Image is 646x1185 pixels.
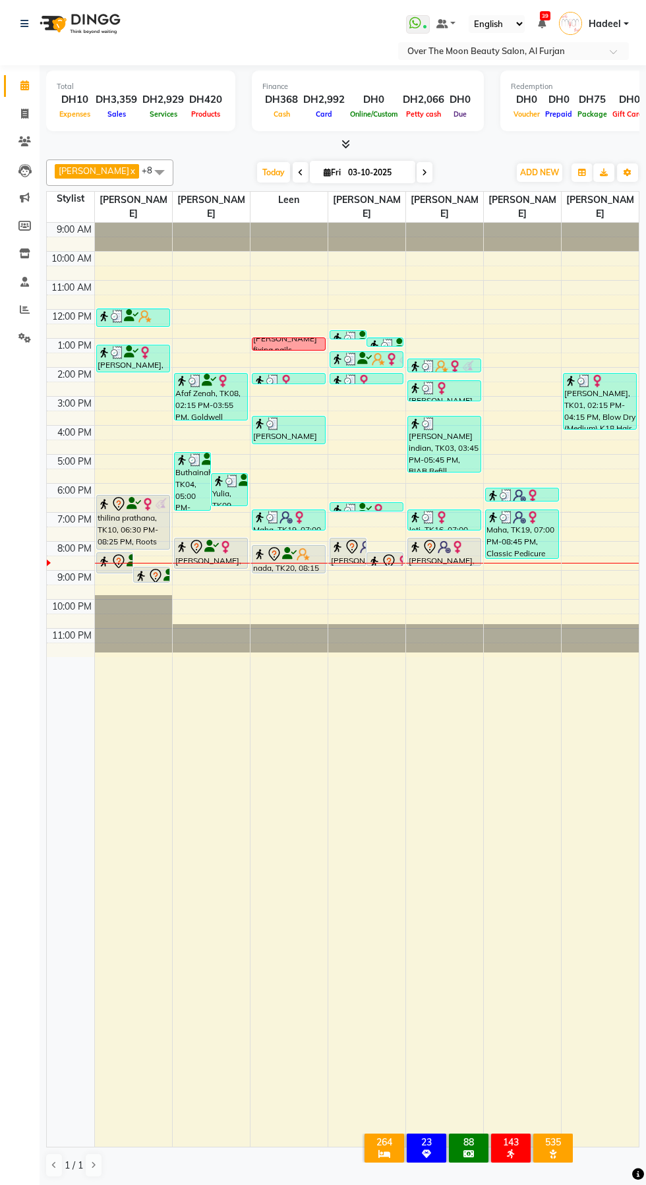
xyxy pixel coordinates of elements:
span: [PERSON_NAME] [484,192,561,222]
a: 39 [538,18,546,30]
div: [PERSON_NAME] fixing nails [253,333,324,357]
div: 9:00 AM [54,223,94,237]
div: DH0 [447,92,473,107]
div: Total [57,81,225,92]
div: 1:00 PM [55,339,94,353]
img: Hadeel [559,12,582,35]
div: 7:00 PM [55,513,94,527]
span: [PERSON_NAME] [59,165,129,176]
div: Afaf Zenah, TK08, 02:15 PM-02:40 PM, Natural Manicure [252,374,325,384]
span: Leen [250,192,328,208]
span: Sales [105,109,129,119]
span: [PERSON_NAME] [562,192,639,222]
span: Petty cash [403,109,444,119]
span: ADD NEW [520,167,559,177]
div: thilina prathana, TK10, 06:30 PM-08:25 PM, Roots Color,Waxing Full Leg,Waxing Full Arm,Hair Trimm... [97,496,169,549]
div: [PERSON_NAME], TK06, 12:00 PM-12:40 PM, Threading Eyebrow,Threading Upper Lip,Deplive Nose (DH33)... [97,309,169,326]
span: 1 / 1 [65,1159,83,1172]
button: ADD NEW [517,163,562,182]
div: nada, TK20, 08:15 PM-09:15 PM, relaxing massage 60 minutes [252,546,325,573]
span: Prepaid [543,109,575,119]
div: 9:00 PM [55,571,94,585]
div: Salam syria, TK13, 01:45 PM-02:15 PM, Cut And File Hand (DH33) [408,359,481,372]
div: DH420 [187,92,225,107]
span: Package [575,109,610,119]
div: [PERSON_NAME], TK10, 08:30 PM-09:00 PM, Threading Eyebrow,Threading Upper Lip [367,553,403,565]
div: Finance [262,81,473,92]
div: [PERSON_NAME], TK21, 08:00 PM-09:00 PM, Pedicure With Gel Polish [330,538,366,565]
div: 11:00 AM [49,281,94,295]
div: 10:00 PM [49,600,94,614]
div: [PERSON_NAME], TK15, 08:00 PM-09:05 PM, Hair Cut,Blow Dry (Medium) [175,538,247,568]
div: DH75 [575,92,610,107]
span: [PERSON_NAME] [328,192,405,222]
div: [PERSON_NAME], TK01, 02:15 PM-04:15 PM, Blow Dry (Medium),K18 Hair Treatment medium,Hair Cut,Add ... [564,374,637,429]
div: DH2,066 [400,92,447,107]
div: malak, TK17, 06:45 PM-07:00 PM, Threading Eyebrow [330,503,403,511]
span: Today [257,162,290,183]
div: 10:00 AM [49,252,94,266]
span: Online/Custom [347,109,400,119]
div: 3:00 PM [55,397,94,411]
span: Card [313,109,335,119]
span: Expenses [57,109,93,119]
span: +8 [142,165,162,175]
div: DH3,359 [93,92,140,107]
div: [PERSON_NAME], TK12, 01:00 PM-01:15 PM, Threading Eyebrow [367,338,403,346]
div: [PERSON_NAME], TK01, 02:30 PM-03:15 PM, Classic Manicure [408,381,481,401]
span: [PERSON_NAME] [406,192,483,222]
div: Salam syria, TK13, 01:30 PM-02:05 PM, Threading Eyebrow,Threading Upper Lip,Threading Chin,Depliv... [330,352,403,367]
span: 39 [540,11,550,20]
div: Stylist [47,192,94,206]
span: Voucher [511,109,543,119]
input: 2025-10-03 [344,163,410,183]
div: DH0 [543,92,575,107]
div: DH10 [57,92,93,107]
div: 88 [452,1136,486,1148]
span: [PERSON_NAME] [95,192,172,222]
div: Joti, TK16, 07:00 PM-07:45 PM, Classic Manicure [408,510,481,530]
div: 4:00 PM [55,426,94,440]
img: logo [34,5,124,42]
div: DH0 [347,92,400,107]
span: Products [189,109,223,119]
div: 11:00 PM [49,629,94,643]
div: 5:00 PM [55,455,94,469]
span: Fri [320,167,344,177]
div: Buthainah, TK04, 05:00 PM-07:05 PM, Hair Coloring Long [175,453,210,510]
div: 264 [367,1136,401,1148]
div: 23 [409,1136,444,1148]
span: Cash [271,109,293,119]
div: 12:00 PM [49,310,94,324]
div: 535 [536,1136,570,1148]
div: [PERSON_NAME], TK11, 12:45 PM-01:00 PM, Threading Eyebrow,Threading Upper Lip (DH22) [330,331,366,339]
div: Asmaa, TK07, 08:30 PM-09:15 PM, Manicure With Gel Polish [97,553,132,573]
span: Hadeel [589,17,621,31]
div: DH2,929 [140,92,187,107]
div: Yulia, TK09, 05:45 PM-06:55 PM, Hair Cut,Blow Dry (Short) (DH127) [212,474,247,506]
span: Due [451,109,469,119]
div: [PERSON_NAME] indian, TK03, 03:45 PM-05:45 PM, BIAB Refill [408,417,481,472]
span: [PERSON_NAME] [173,192,250,222]
div: [PERSON_NAME] indian, TK03, 03:45 PM-04:45 PM, Classic Pedicure [252,417,325,444]
div: 2:00 PM [55,368,94,382]
div: [PERSON_NAME], TK21, 08:00 PM-09:00 PM, Pedicure With Gel Polish [408,538,481,565]
div: [PERSON_NAME], TK18, 06:15 PM-06:45 PM, Threading Eyebrow [486,488,558,501]
div: 8:00 PM [55,542,94,556]
div: 143 [494,1136,528,1148]
span: Services [147,109,180,119]
div: 6:00 PM [55,484,94,498]
a: x [129,165,135,176]
div: DH0 [511,92,543,107]
div: Maha, TK19, 07:00 PM-07:45 PM, Classic Manicure [252,510,325,530]
div: Maha, TK19, 07:00 PM-08:45 PM, Classic Pedicure [486,510,558,558]
div: DH2,992 [301,92,347,107]
div: Afaf Zenah, TK08, 02:15 PM-03:55 PM, Goldwell Coloring Topchic - Medium (DH630),Blow Dry(Long) (D... [175,374,247,420]
div: Afaf Zenah, TK08, 02:15 PM-02:40 PM, Natural Pedicure [330,374,403,384]
div: nada, TK20, 09:00 PM-09:35 PM, Blow Dry (Medium) [134,567,169,582]
div: [PERSON_NAME], TK02, 01:15 PM-02:15 PM, Classic Eyelashes Individual Extension [97,345,169,372]
div: DH368 [262,92,301,107]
